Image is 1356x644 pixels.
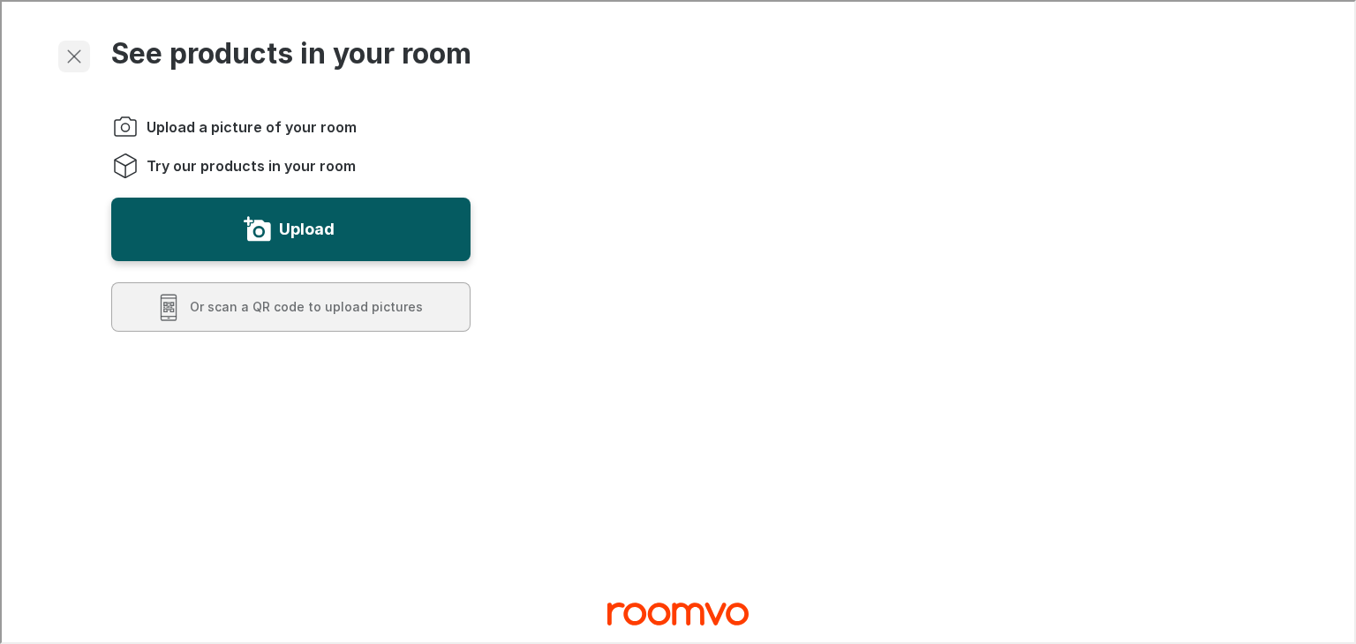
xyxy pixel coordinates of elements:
[109,111,469,178] ol: Instructions
[109,196,469,259] button: Upload a picture of your room
[277,213,333,242] label: Upload
[56,39,88,71] button: Exit visualizer
[109,281,469,330] button: Scan a QR code to upload pictures
[606,594,747,631] a: Visit Bolick Distributors homepage
[145,116,355,135] span: Upload a picture of your room
[145,154,354,174] span: Try our products in your room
